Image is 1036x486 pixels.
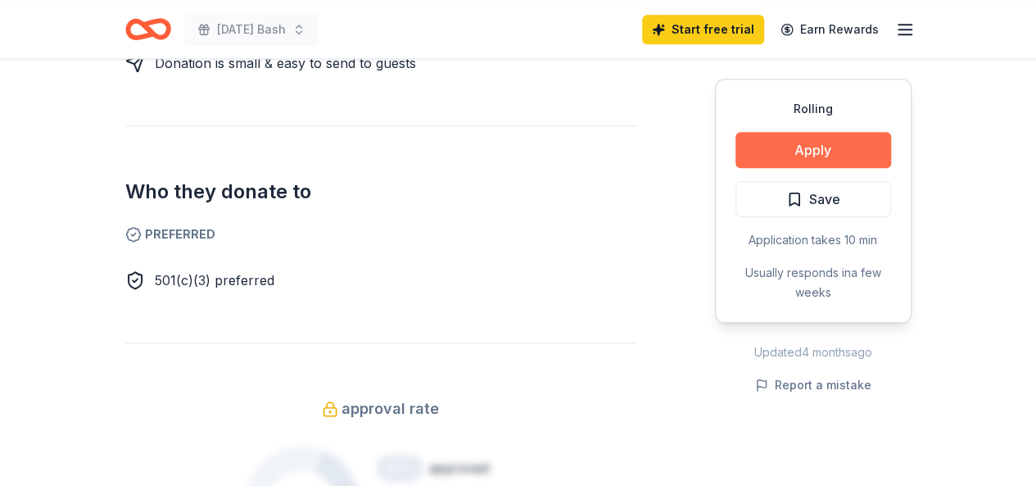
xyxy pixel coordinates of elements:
[735,99,891,119] div: Rolling
[735,132,891,168] button: Apply
[125,10,171,48] a: Home
[735,230,891,250] div: Application takes 10 min
[715,343,912,362] div: Updated 4 months ago
[429,458,489,478] div: approved
[377,455,423,481] div: 20 %
[771,15,889,44] a: Earn Rewards
[184,13,319,46] button: [DATE] Bash
[125,225,636,244] span: Preferred
[735,263,891,302] div: Usually responds in a few weeks
[342,396,439,422] span: approval rate
[155,272,274,288] span: 501(c)(3) preferred
[809,188,840,210] span: Save
[735,181,891,217] button: Save
[125,179,636,205] h2: Who they donate to
[755,375,871,395] button: Report a mistake
[642,15,764,44] a: Start free trial
[217,20,286,39] span: [DATE] Bash
[155,53,416,73] div: Donation is small & easy to send to guests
